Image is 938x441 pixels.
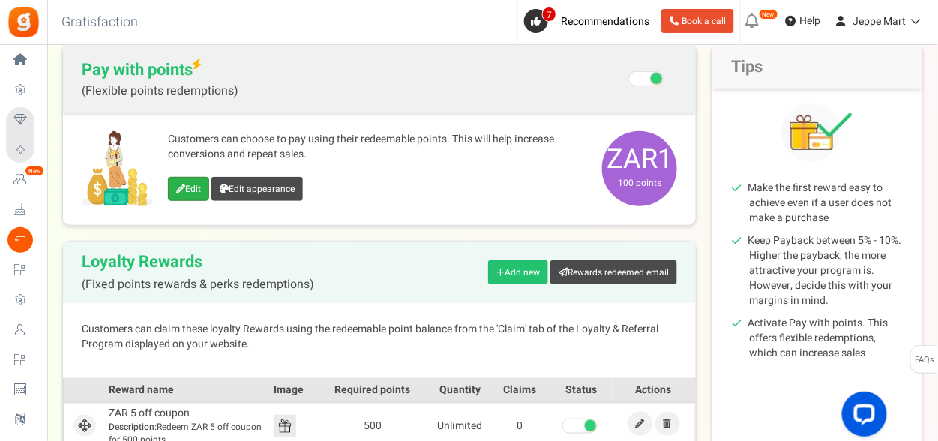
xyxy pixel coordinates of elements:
[488,260,548,284] a: Add new
[211,177,303,201] a: Edit appearance
[430,378,490,401] th: Quantity
[25,166,44,176] em: New
[750,181,904,226] li: Make the first reward easy to achieve even if a user does not make a purchase
[550,260,677,284] a: Rewards redeemed email
[168,132,587,162] p: Customers can choose to pay using their redeemable points. This will help increase conversions an...
[550,378,613,401] th: Status
[270,378,315,401] th: Image
[45,7,154,37] h3: Gratisfaction
[655,412,680,436] a: Remove
[82,278,314,292] span: (Fixed points rewards & perks redemptions)
[602,131,677,206] span: ZAR1
[712,45,922,88] h2: Tips
[561,13,649,29] span: Recommendations
[782,103,853,162] img: Tips
[853,13,907,29] span: Jeppe Mart
[109,420,157,433] b: Description:
[82,84,238,97] span: (Flexible points redemptions)
[759,9,778,19] em: New
[915,346,935,374] span: FAQs
[7,5,40,39] img: Gratisfaction
[168,177,209,201] a: Edit
[661,9,734,33] a: Book a call
[524,9,655,33] a: 7 Recommendations
[796,13,821,28] span: Help
[82,60,238,97] span: Pay with points
[750,233,904,308] li: Keep Payback between 5% - 10%. Higher the payback, the more attractive your program is. However, ...
[612,378,695,401] th: Actions
[628,412,653,436] a: Edit
[274,415,296,437] img: Reward
[6,167,40,193] a: New
[780,9,827,33] a: Help
[542,7,556,22] span: 7
[82,253,314,292] h2: Loyalty Rewards
[490,378,550,401] th: Claims
[315,378,430,401] th: Required points
[82,322,677,352] p: Customers can claim these loyalty Rewards using the redeemable point balance from the 'Claim' tab...
[750,316,904,361] li: Activate Pay with points. This offers flexible redemptions, which can increase sales
[82,131,153,206] img: Pay with points
[105,378,270,401] th: Reward name
[606,176,673,190] small: 100 points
